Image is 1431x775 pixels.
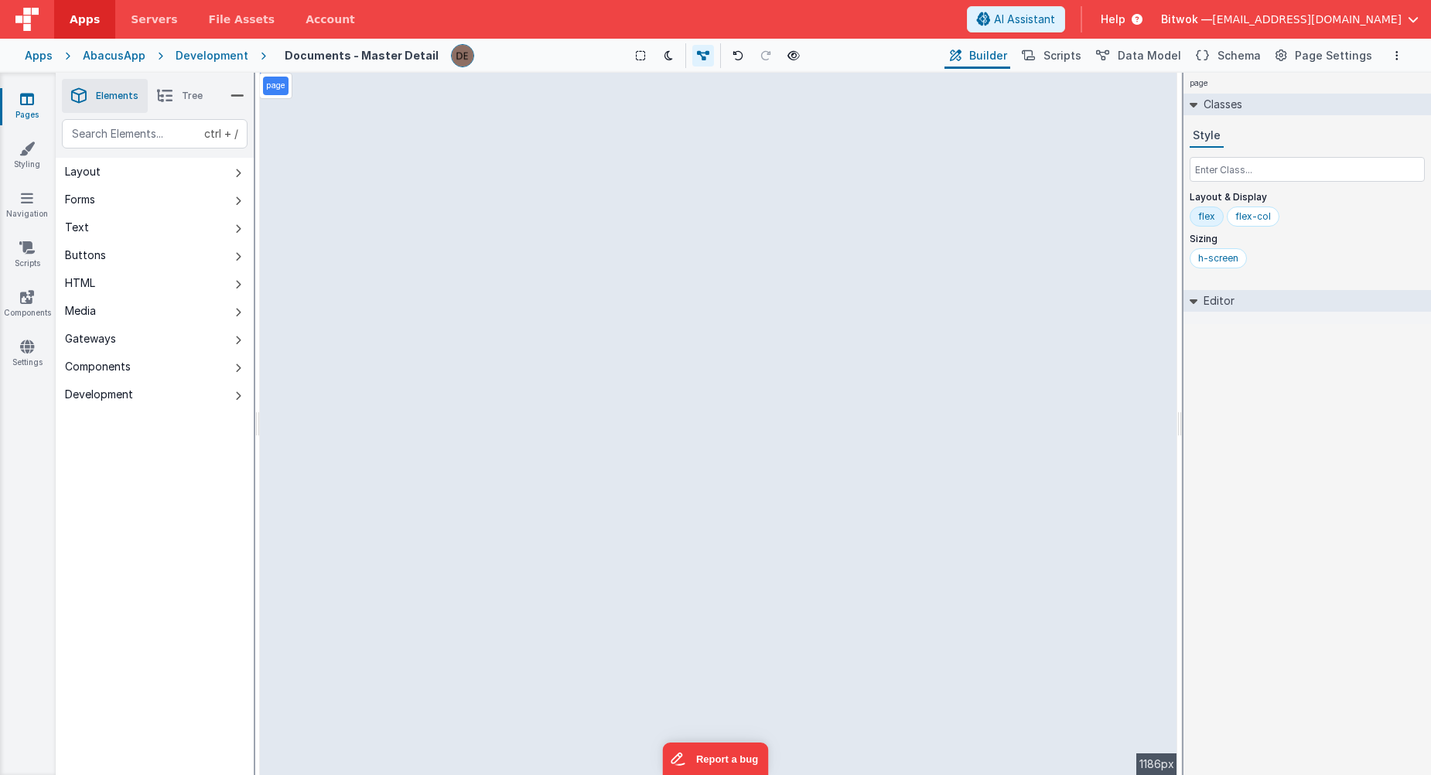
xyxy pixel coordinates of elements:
span: Help [1101,12,1125,27]
input: Enter Class... [1190,157,1425,182]
span: Scripts [1043,48,1081,63]
span: Builder [969,48,1007,63]
div: flex-col [1235,210,1271,223]
div: --> [260,73,1177,775]
span: + / [204,119,238,149]
button: Forms [56,186,254,213]
span: Elements [96,90,138,102]
button: Page Settings [1270,43,1375,69]
div: Apps [25,48,53,63]
span: Tree [182,90,203,102]
div: ctrl [204,126,221,142]
p: Layout & Display [1190,191,1425,203]
div: HTML [65,275,95,291]
div: Buttons [65,248,106,263]
span: Bitwok — [1161,12,1212,27]
button: Data Model [1091,43,1184,69]
div: flex [1198,210,1215,223]
div: Media [65,303,96,319]
span: [EMAIL_ADDRESS][DOMAIN_NAME] [1212,12,1402,27]
div: Gateways [65,331,116,347]
button: Gateways [56,325,254,353]
button: Builder [944,43,1010,69]
span: AI Assistant [994,12,1055,27]
button: AI Assistant [967,6,1065,32]
div: 1186px [1136,753,1177,775]
button: Style [1190,125,1224,148]
div: AbacusApp [83,48,145,63]
button: Bitwok — [EMAIL_ADDRESS][DOMAIN_NAME] [1161,12,1419,27]
button: Schema [1190,43,1264,69]
button: Layout [56,158,254,186]
iframe: Marker.io feedback button [663,743,769,775]
h4: page [1183,73,1214,94]
div: Forms [65,192,95,207]
h4: Documents - Master Detail [285,50,439,61]
div: Development [176,48,248,63]
button: Development [56,381,254,408]
button: Text [56,213,254,241]
p: page [266,80,285,92]
span: File Assets [209,12,275,27]
input: Search Elements... [62,119,248,149]
button: Buttons [56,241,254,269]
button: Media [56,297,254,325]
span: Page Settings [1295,48,1372,63]
div: h-screen [1198,252,1238,265]
span: Servers [131,12,177,27]
span: Schema [1218,48,1261,63]
span: Data Model [1118,48,1181,63]
div: Development [65,387,133,402]
span: Apps [70,12,100,27]
div: Text [65,220,89,235]
button: Options [1388,46,1406,65]
button: Components [56,353,254,381]
p: Sizing [1190,233,1425,245]
img: e7fe25dfebe04b7fa32e5015350e2f18 [452,45,473,67]
div: Layout [65,164,101,179]
div: Components [65,359,131,374]
button: HTML [56,269,254,297]
h2: Classes [1197,94,1242,115]
button: Scripts [1016,43,1084,69]
h2: Editor [1197,290,1235,312]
